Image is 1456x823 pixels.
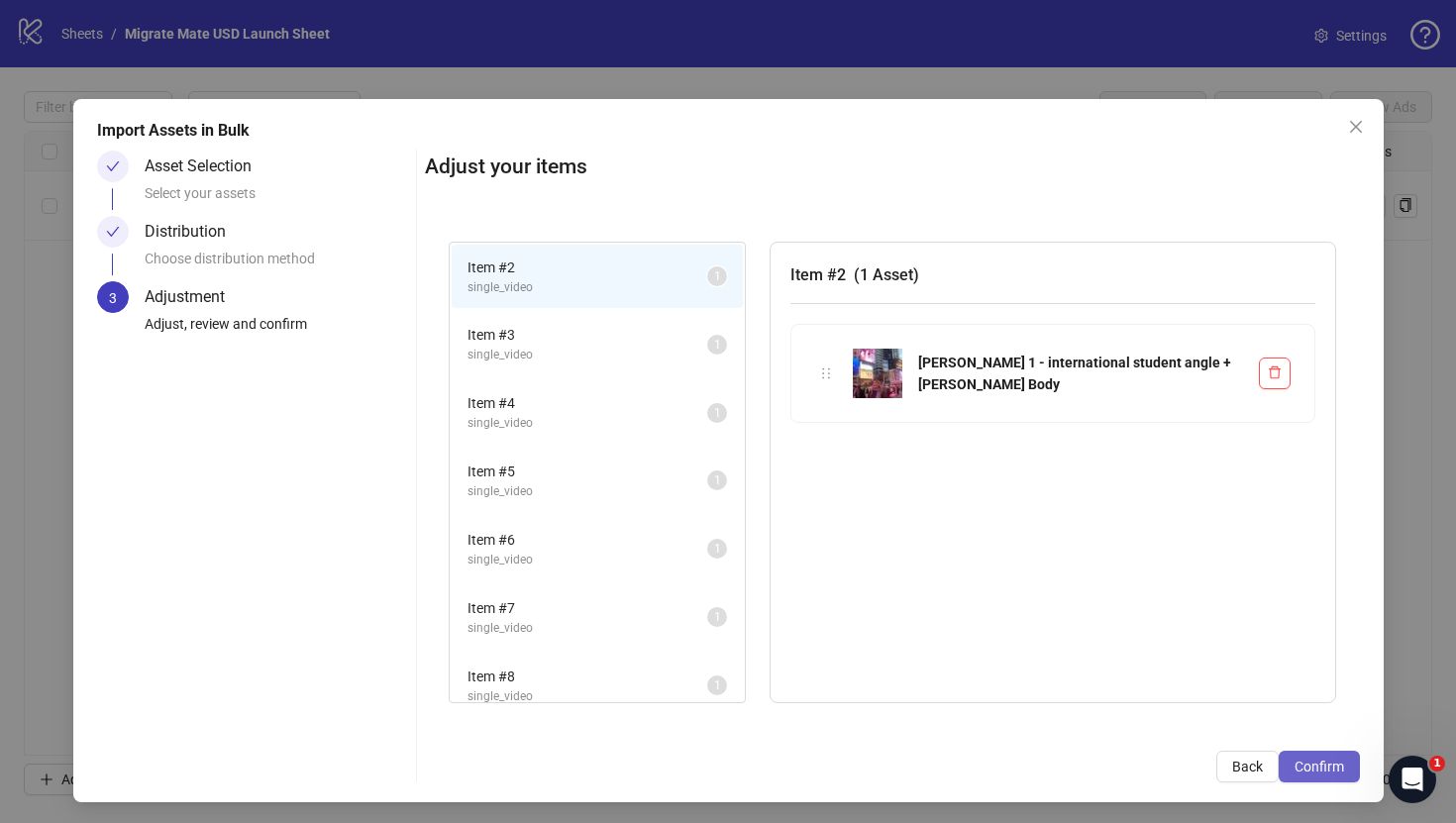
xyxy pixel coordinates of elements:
sup: 1 [707,470,727,490]
div: Choose distribution method [145,248,409,281]
span: close [1348,119,1364,135]
span: 1 [714,269,721,283]
h3: Item # 2 [790,262,1315,287]
span: Item # 8 [468,666,707,687]
div: holder [815,362,837,384]
span: single_video [468,482,707,501]
span: single_video [468,619,707,638]
span: 1 [1429,756,1445,772]
div: Adjustment [145,281,241,313]
span: single_video [468,346,707,364]
iframe: Intercom live chat [1389,756,1436,803]
div: Import Assets in Bulk [97,119,1360,143]
span: delete [1268,365,1282,379]
button: Confirm [1279,751,1360,782]
span: 3 [109,290,117,306]
span: holder [819,366,833,380]
span: Confirm [1295,759,1344,774]
span: 1 [714,542,721,556]
span: 1 [714,338,721,352]
div: Asset Selection [145,151,267,182]
div: Distribution [145,216,242,248]
span: single_video [468,551,707,569]
div: [PERSON_NAME] 1 - international student angle + [PERSON_NAME] Body [918,352,1243,395]
span: 1 [714,610,721,624]
span: single_video [468,414,707,433]
span: check [106,225,120,239]
div: Adjust, review and confirm [145,313,409,347]
span: 1 [714,678,721,692]
span: Item # 4 [468,392,707,414]
button: Back [1216,751,1279,782]
span: single_video [468,687,707,706]
sup: 1 [707,266,727,286]
sup: 1 [707,403,727,423]
span: Item # 2 [468,257,707,278]
sup: 1 [707,675,727,695]
span: check [106,159,120,173]
button: Delete [1259,358,1291,389]
span: Item # 6 [468,529,707,551]
span: 1 [714,406,721,420]
span: single_video [468,278,707,297]
img: Elila Freeman 1 - international student angle + Daniel Vo Body [853,349,902,398]
span: Item # 7 [468,597,707,619]
sup: 1 [707,539,727,559]
span: Item # 5 [468,461,707,482]
span: ( 1 Asset ) [854,265,919,284]
sup: 1 [707,607,727,627]
span: 1 [714,473,721,487]
button: Close [1340,111,1372,143]
sup: 1 [707,335,727,355]
span: Back [1232,759,1263,774]
span: Item # 3 [468,324,707,346]
div: Select your assets [145,182,409,216]
h2: Adjust your items [425,151,1360,183]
